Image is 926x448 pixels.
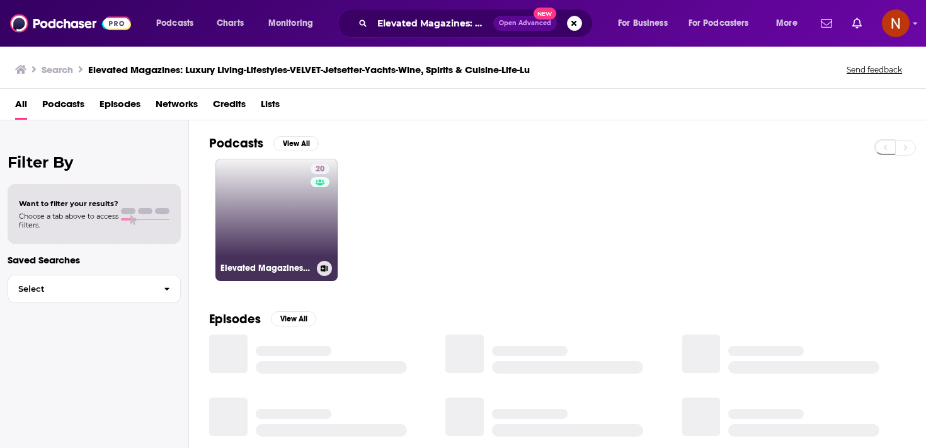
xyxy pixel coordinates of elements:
h3: Elevated Magazines: Luxury Living-Lifestyles-VELVET-Jetsetter-Yachts-Wine, Spirits & Cuisine-Life... [220,263,312,273]
a: Networks [156,94,198,120]
a: Show notifications dropdown [847,13,867,34]
h3: Elevated Magazines: Luxury Living-Lifestyles-VELVET-Jetsetter-Yachts-Wine, Spirits & Cuisine-Life-Lu [88,64,530,76]
a: Show notifications dropdown [816,13,837,34]
a: Lists [261,94,280,120]
span: For Podcasters [689,14,749,32]
span: More [776,14,797,32]
img: User Profile [882,9,910,37]
span: Open Advanced [499,20,551,26]
button: Select [8,275,181,303]
span: New [534,8,556,20]
a: 20Elevated Magazines: Luxury Living-Lifestyles-VELVET-Jetsetter-Yachts-Wine, Spirits & Cuisine-Li... [215,159,338,281]
button: open menu [767,13,813,33]
a: Charts [209,13,251,33]
a: 20 [311,164,329,174]
img: Podchaser - Follow, Share and Rate Podcasts [10,11,131,35]
button: View All [271,311,316,326]
a: Podcasts [42,94,84,120]
h2: Episodes [209,311,261,327]
span: Select [8,285,154,293]
a: EpisodesView All [209,311,316,327]
button: open menu [680,13,767,33]
a: Episodes [100,94,140,120]
span: Monitoring [268,14,313,32]
h2: Filter By [8,153,181,171]
a: Credits [213,94,246,120]
span: Want to filter your results? [19,199,118,208]
button: Open AdvancedNew [493,16,557,31]
div: Search podcasts, credits, & more... [350,9,605,38]
span: Choose a tab above to access filters. [19,212,118,229]
span: Charts [217,14,244,32]
button: open menu [147,13,210,33]
span: Logged in as AdelNBM [882,9,910,37]
span: Podcasts [156,14,193,32]
h2: Podcasts [209,135,263,151]
a: PodcastsView All [209,135,319,151]
a: All [15,94,27,120]
button: open menu [609,13,683,33]
button: Send feedback [843,64,906,75]
input: Search podcasts, credits, & more... [372,13,493,33]
button: View All [273,136,319,151]
span: 20 [316,163,324,176]
span: For Business [618,14,668,32]
button: Show profile menu [882,9,910,37]
h3: Search [42,64,73,76]
p: Saved Searches [8,254,181,266]
button: open menu [260,13,329,33]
